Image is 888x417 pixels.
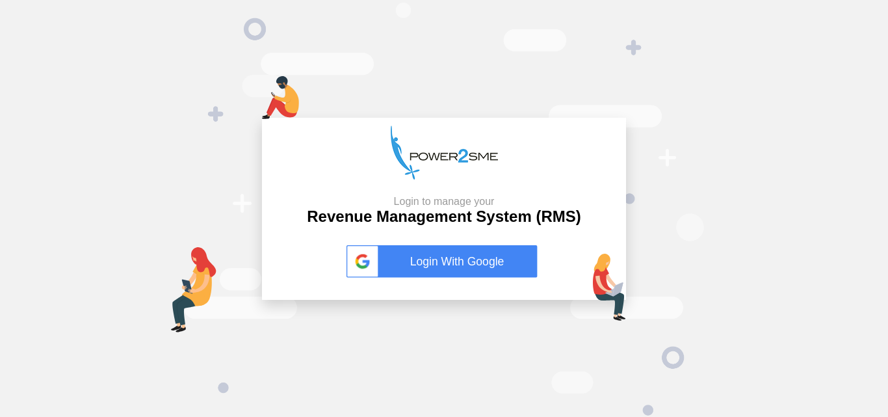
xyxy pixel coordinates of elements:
[346,245,542,278] a: Login With Google
[307,195,581,208] small: Login to manage your
[171,247,216,332] img: tab-login.png
[307,195,581,226] h2: Revenue Management System (RMS)
[262,76,299,119] img: mob-login.png
[593,254,626,321] img: lap-login.png
[343,232,545,291] button: Login With Google
[391,126,498,180] img: p2s_logo.png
